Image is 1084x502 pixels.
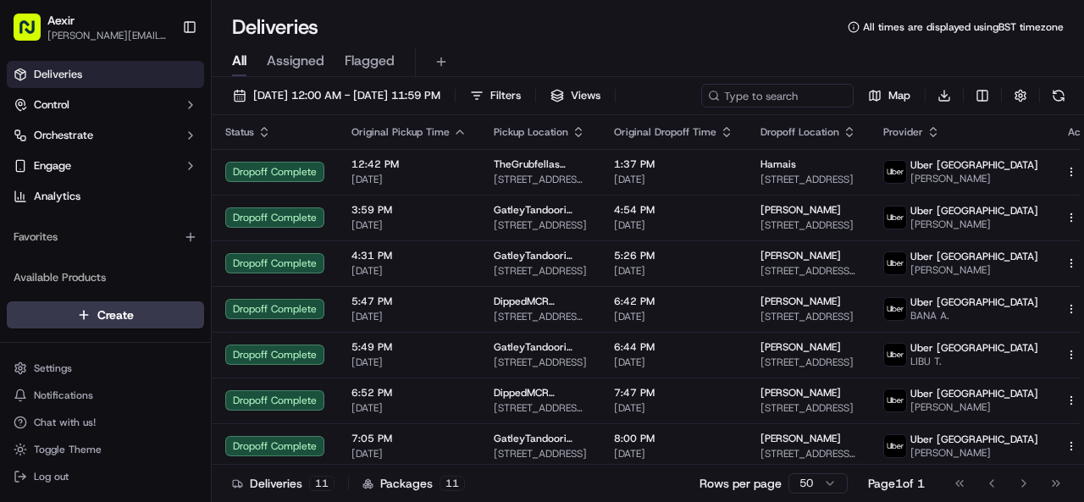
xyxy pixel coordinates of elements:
[494,173,587,186] span: [STREET_ADDRESS][PERSON_NAME]
[700,475,782,492] p: Rows per page
[17,68,308,95] p: Welcome 👋
[267,51,324,71] span: Assigned
[232,475,335,492] div: Deliveries
[614,125,716,139] span: Original Dropoff Time
[863,20,1064,34] span: All times are displayed using BST timezone
[494,432,587,445] span: GatleyTandoori GatleyTandoori
[884,344,906,366] img: uber-new-logo.jpeg
[169,377,205,389] span: Pylon
[47,12,75,29] button: Aexir
[17,292,44,319] img: Asif Zaman Khan
[53,262,137,276] span: [PERSON_NAME]
[490,88,521,103] span: Filters
[76,179,233,192] div: We're available if you need us!
[7,183,204,210] a: Analytics
[543,84,608,108] button: Views
[910,172,1038,185] span: [PERSON_NAME]
[17,162,47,192] img: 1736555255976-a54dd68f-1ca7-489b-9aae-adbdc363a1c4
[884,252,906,274] img: uber-new-logo.jpeg
[614,218,733,232] span: [DATE]
[760,125,839,139] span: Dropoff Location
[910,433,1038,446] span: Uber [GEOGRAPHIC_DATA]
[17,17,51,51] img: Nash
[910,446,1038,460] span: [PERSON_NAME]
[97,306,134,323] span: Create
[345,51,395,71] span: Flagged
[34,128,93,143] span: Orchestrate
[309,476,335,491] div: 11
[76,162,278,179] div: Start new chat
[760,447,856,461] span: [STREET_ADDRESS][PERSON_NAME]
[34,389,93,402] span: Notifications
[7,356,204,380] button: Settings
[351,203,467,217] span: 3:59 PM
[47,29,169,42] button: [PERSON_NAME][EMAIL_ADDRESS][DOMAIN_NAME]
[494,157,587,171] span: TheGrubfellas TheGrubfellas
[7,264,204,291] div: Available Products
[883,125,923,139] span: Provider
[53,308,137,322] span: [PERSON_NAME]
[614,310,733,323] span: [DATE]
[888,88,910,103] span: Map
[494,310,587,323] span: [STREET_ADDRESS][DATE]
[494,295,587,308] span: DippedMCR DippedMCR
[760,401,856,415] span: [STREET_ADDRESS]
[34,470,69,483] span: Log out
[614,432,733,445] span: 8:00 PM
[910,387,1038,400] span: Uber [GEOGRAPHIC_DATA]
[225,125,254,139] span: Status
[614,295,733,308] span: 6:42 PM
[494,447,587,461] span: [STREET_ADDRESS]
[884,161,906,183] img: uber-new-logo.jpeg
[7,91,204,119] button: Control
[7,61,204,88] a: Deliveries
[760,249,841,262] span: [PERSON_NAME]
[7,411,204,434] button: Chat with us!
[150,308,185,322] span: [DATE]
[36,162,66,192] img: 4281594248423_2fcf9dad9f2a874258b8_72.png
[494,386,587,400] span: DippedMCR DippedMCR
[462,84,528,108] button: Filters
[910,341,1038,355] span: Uber [GEOGRAPHIC_DATA]
[351,386,467,400] span: 6:52 PM
[494,340,587,354] span: GatleyTandoori GatleyTandoori
[225,84,448,108] button: [DATE] 12:00 AM - [DATE] 11:59 PM
[494,264,587,278] span: [STREET_ADDRESS]
[760,295,841,308] span: [PERSON_NAME]
[7,7,175,47] button: Aexir[PERSON_NAME][EMAIL_ADDRESS][DOMAIN_NAME]
[44,109,305,127] input: Got a question? Start typing here...
[7,122,204,149] button: Orchestrate
[351,249,467,262] span: 4:31 PM
[910,158,1038,172] span: Uber [GEOGRAPHIC_DATA]
[760,173,856,186] span: [STREET_ADDRESS]
[614,386,733,400] span: 7:47 PM
[150,262,185,276] span: [DATE]
[760,264,856,278] span: [STREET_ADDRESS][PERSON_NAME][PERSON_NAME][PERSON_NAME][PERSON_NAME]
[884,389,906,411] img: uber-new-logo.jpeg
[34,97,69,113] span: Control
[1047,84,1070,108] button: Refresh
[760,356,856,369] span: [STREET_ADDRESS]
[494,125,568,139] span: Pickup Location
[910,309,1038,323] span: BANA A.
[760,386,841,400] span: [PERSON_NAME]
[860,84,918,108] button: Map
[440,476,465,491] div: 11
[7,152,204,179] button: Engage
[34,158,71,174] span: Engage
[614,401,733,415] span: [DATE]
[910,263,1038,277] span: [PERSON_NAME]
[614,157,733,171] span: 1:37 PM
[351,125,450,139] span: Original Pickup Time
[614,249,733,262] span: 5:26 PM
[614,173,733,186] span: [DATE]
[17,246,44,273] img: Asad Riaz
[362,475,465,492] div: Packages
[351,157,467,171] span: 12:42 PM
[7,438,204,461] button: Toggle Theme
[119,376,205,389] a: Powered byPylon
[288,167,308,187] button: Start new chat
[884,298,906,320] img: uber-new-logo.jpeg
